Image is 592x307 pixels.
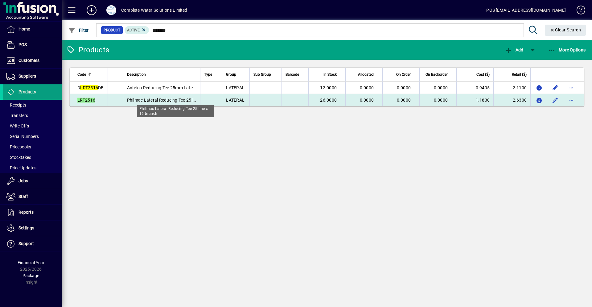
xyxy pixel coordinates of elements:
a: Receipts [3,100,62,110]
span: Products [18,89,36,94]
div: Sub Group [253,71,278,78]
div: Group [226,71,245,78]
mat-chip: Activation Status: Active [125,26,149,34]
span: Suppliers [18,74,36,79]
a: Customers [3,53,62,68]
span: Receipts [6,103,26,107]
span: Add [505,47,523,52]
a: Knowledge Base [572,1,584,21]
span: Cost ($) [476,71,490,78]
span: Pricebooks [6,144,31,149]
div: Products [66,45,109,55]
span: Price Updates [6,165,36,170]
span: Serial Numbers [6,134,39,139]
span: D DB [77,85,104,90]
a: Price Updates [3,163,62,173]
div: Complete Water Solutions Limited [121,5,187,15]
button: Add [82,5,101,16]
a: Pricebooks [3,142,62,152]
span: Write Offs [6,123,29,128]
span: Barcode [286,71,299,78]
div: Code [77,71,104,78]
span: Filter [68,28,89,33]
span: 0.0000 [434,98,448,103]
span: In Stock [323,71,337,78]
div: Allocated [349,71,379,78]
a: Reports [3,205,62,220]
span: Type [204,71,212,78]
div: In Stock [312,71,342,78]
span: Antelco Reducing Tee 25mm Lateral to 16mm Dripline Branch DB (47695) [127,85,272,90]
span: Staff [18,194,28,199]
a: Jobs [3,173,62,189]
span: Sub Group [253,71,271,78]
span: 0.0000 [397,85,411,90]
span: Home [18,26,30,31]
span: 26.0000 [320,98,337,103]
span: Jobs [18,178,28,183]
em: LRT2516 [80,85,98,90]
span: Transfers [6,113,28,118]
div: Description [127,71,196,78]
div: On Backorder [423,71,453,78]
span: On Order [396,71,411,78]
span: Retail ($) [512,71,527,78]
button: More Options [547,44,587,55]
td: 2.1100 [493,82,530,94]
span: Group [226,71,236,78]
span: 0.0000 [360,98,374,103]
button: Clear [545,25,586,36]
span: Active [127,28,140,32]
span: Reports [18,210,34,215]
div: Barcode [286,71,305,78]
span: 0.0000 [360,85,374,90]
a: Support [3,236,62,252]
span: Settings [18,225,34,230]
a: Transfers [3,110,62,121]
button: More options [566,83,576,93]
span: Package [23,273,39,278]
button: More options [566,95,576,105]
a: Serial Numbers [3,131,62,142]
a: Stocktakes [3,152,62,163]
td: 0.9495 [456,82,493,94]
button: Edit [550,95,560,105]
span: Code [77,71,86,78]
span: Support [18,241,34,246]
a: Staff [3,189,62,204]
span: 0.0000 [397,98,411,103]
span: Description [127,71,146,78]
td: 2.6300 [493,94,530,106]
span: LATERAL [226,85,245,90]
a: Home [3,22,62,37]
div: Type [204,71,219,78]
span: Customers [18,58,39,63]
td: 1.1830 [456,94,493,106]
span: 12.0000 [320,85,337,90]
span: 0.0000 [434,85,448,90]
span: Product [104,27,120,33]
a: Write Offs [3,121,62,131]
span: Financial Year [18,260,44,265]
button: Add [503,44,525,55]
span: POS [18,42,27,47]
span: Stocktakes [6,155,31,160]
span: On Backorder [425,71,448,78]
button: Profile [101,5,121,16]
span: More Options [548,47,586,52]
div: On Order [386,71,416,78]
span: LATERAL [226,98,245,103]
div: POS [EMAIL_ADDRESS][DOMAIN_NAME] [486,5,566,15]
span: Allocated [358,71,374,78]
a: Suppliers [3,69,62,84]
button: Filter [67,25,90,36]
span: Clear Search [550,27,581,32]
a: POS [3,37,62,53]
a: Settings [3,220,62,236]
span: Philmac Lateral Reducing Tee 25 line x 16 branch [127,98,224,103]
button: Edit [550,83,560,93]
em: LRT2516 [77,98,95,103]
div: Philmac Lateral Reducing Tee 25 line x 16 branch [137,105,214,117]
